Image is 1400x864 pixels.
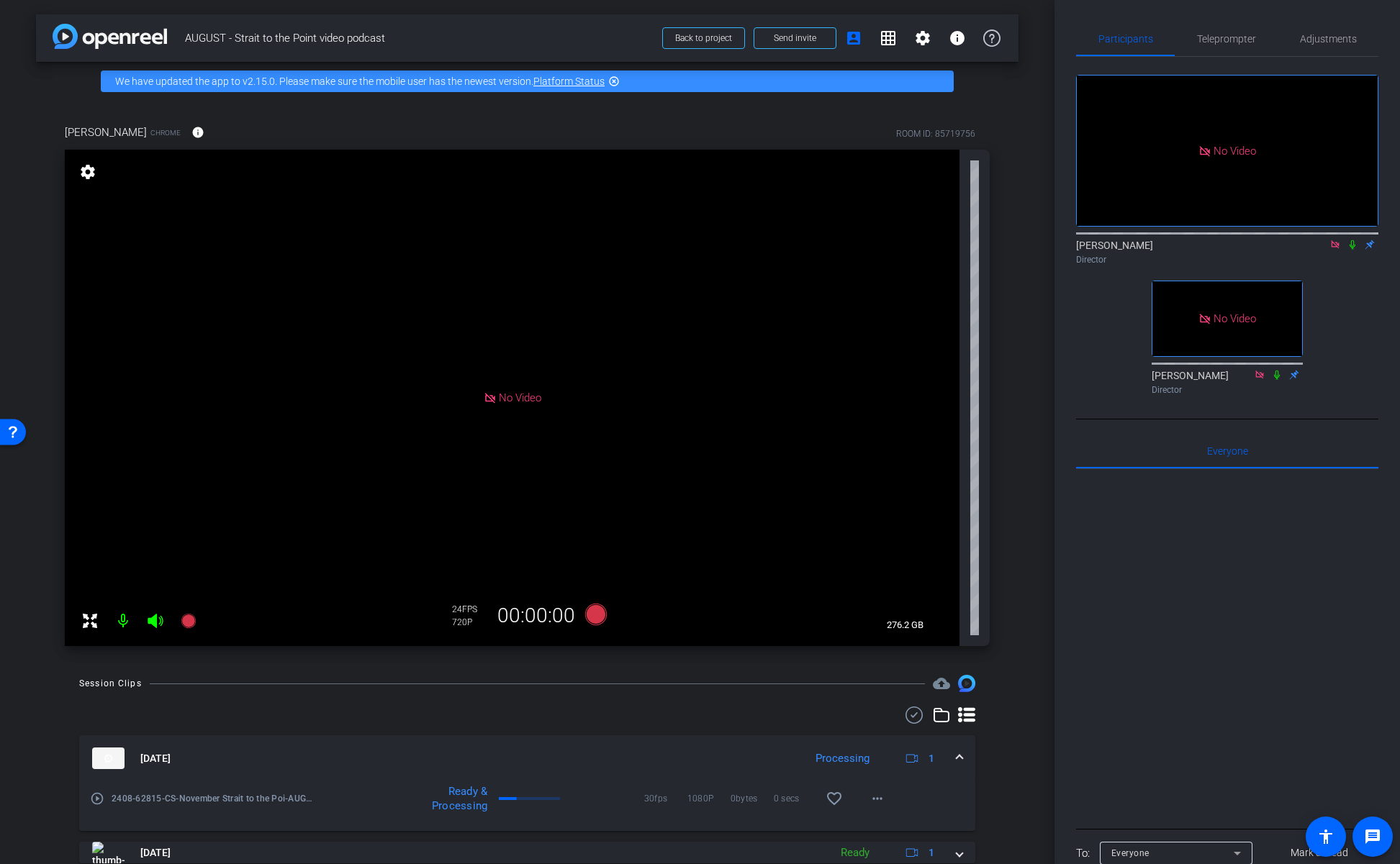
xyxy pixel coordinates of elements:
[533,76,605,87] a: Platform Status
[191,126,204,139] mat-icon: info
[880,29,897,47] mat-icon: grid_on
[675,33,732,43] span: Back to project
[933,675,950,692] span: Destinations for your clips
[754,27,836,49] button: Send invite
[185,24,654,53] span: AUGUST - Strait to the Point video podcast
[929,845,934,860] span: 1
[1111,848,1150,858] span: Everyone
[1214,312,1256,325] span: No Video
[79,676,142,691] div: Session Clips
[1207,446,1248,456] span: Everyone
[452,617,488,628] div: 720P
[1197,34,1256,44] span: Teleprompter
[929,751,934,766] span: 1
[53,24,167,49] img: app-logo
[101,71,954,92] div: We have updated the app to v2.15.0. Please make sure the mobile user has the newest version.
[1317,828,1334,845] mat-icon: accessibility
[1076,845,1090,862] div: To:
[896,127,975,140] div: ROOM ID: 85719756
[808,750,877,767] div: Processing
[687,791,731,806] span: 1080P
[845,29,862,47] mat-icon: account_box
[462,604,477,614] span: FPS
[774,791,817,806] span: 0 secs
[1364,828,1381,845] mat-icon: message
[1291,845,1348,860] span: Mark all read
[79,842,975,863] mat-expansion-panel-header: thumb-nail[DATE]Ready1
[882,617,929,634] span: 276.2 GB
[140,845,171,860] span: [DATE]
[1076,253,1378,266] div: Director
[826,790,843,807] mat-icon: favorite_border
[1214,144,1256,157] span: No Video
[79,781,975,831] div: thumb-nail[DATE]Processing1
[731,791,774,806] span: 0bytes
[914,29,931,47] mat-icon: settings
[65,124,147,140] span: [PERSON_NAME]
[1300,34,1357,44] span: Adjustments
[79,735,975,781] mat-expansion-panel-header: thumb-nail[DATE]Processing1
[1152,368,1303,396] div: [PERSON_NAME]
[452,604,488,615] div: 24
[92,842,125,863] img: thumb-nail
[949,29,966,47] mat-icon: info
[112,791,317,806] span: 2408-62815-CS-November Strait to the Poi-AUGUST - Strait to the Point video podcast-[PERSON_NAME]...
[90,791,104,806] mat-icon: play_circle_outline
[662,27,745,49] button: Back to project
[774,32,816,44] span: Send invite
[150,127,181,138] span: Chrome
[1152,383,1303,396] div: Director
[608,76,620,87] mat-icon: highlight_off
[933,675,950,692] mat-icon: cloud_upload
[958,675,975,692] img: Session clips
[488,604,584,628] div: 00:00:00
[78,163,98,181] mat-icon: settings
[397,784,494,813] div: Ready & Processing
[140,751,171,766] span: [DATE]
[499,391,541,404] span: No Video
[92,747,125,769] img: thumb-nail
[834,845,877,861] div: Ready
[869,790,886,807] mat-icon: more_horiz
[644,791,687,806] span: 30fps
[1076,238,1378,266] div: [PERSON_NAME]
[1098,34,1153,44] span: Participants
